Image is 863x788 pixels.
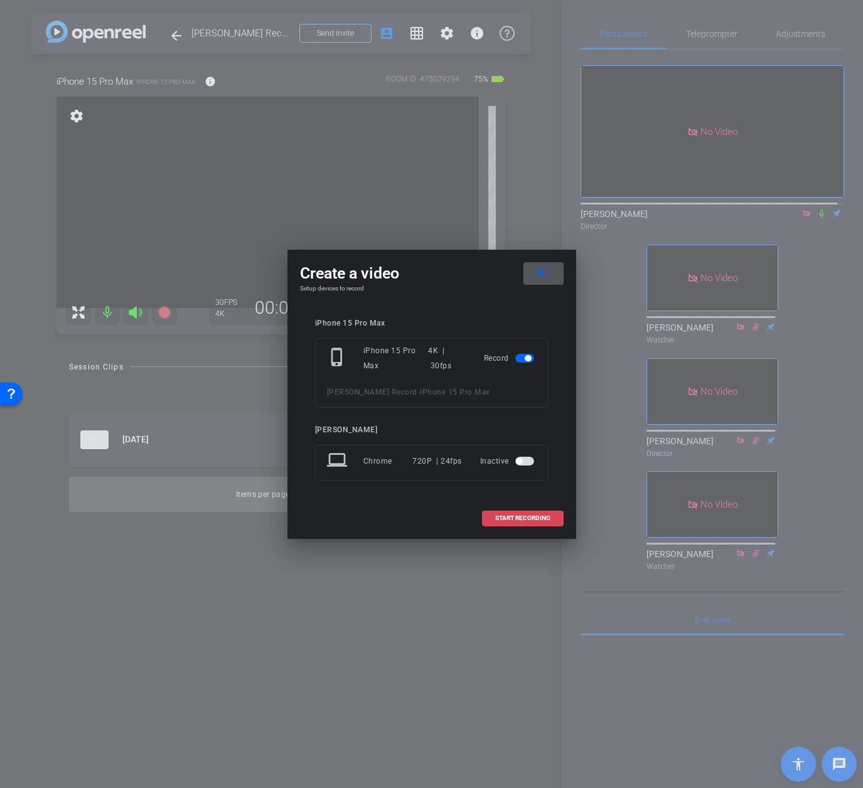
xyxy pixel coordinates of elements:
[482,511,564,526] button: START RECORDING
[300,285,564,292] h4: Setup devices to record
[327,347,350,370] mat-icon: phone_iphone
[300,262,564,285] div: Create a video
[484,343,537,373] div: Record
[315,319,549,328] div: iPhone 15 Pro Max
[363,450,413,472] div: Chrome
[412,450,462,472] div: 720P | 24fps
[327,388,417,397] span: [PERSON_NAME] Record
[327,450,350,472] mat-icon: laptop
[428,343,465,373] div: 4K | 30fps
[480,450,537,472] div: Inactive
[533,265,549,281] mat-icon: close
[420,388,490,397] span: iPhone 15 Pro Max
[363,343,429,373] div: iPhone 15 Pro Max
[315,425,549,435] div: [PERSON_NAME]
[417,388,421,397] span: -
[495,515,550,521] span: START RECORDING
